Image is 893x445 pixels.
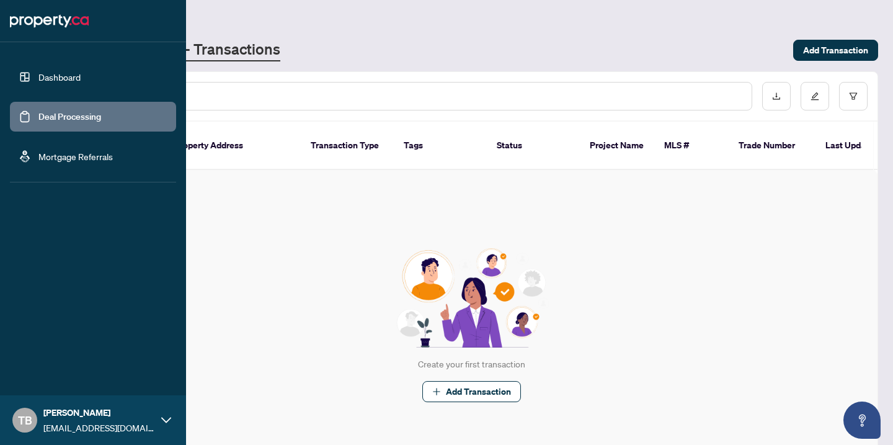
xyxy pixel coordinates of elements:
span: [PERSON_NAME] [43,406,155,420]
img: logo [10,11,89,31]
th: Property Address [164,122,301,170]
th: Status [487,122,580,170]
button: Add Transaction [422,381,521,402]
span: edit [811,92,819,101]
a: Dashboard [38,71,81,83]
th: Tags [394,122,487,170]
button: Add Transaction [793,40,878,61]
span: Add Transaction [803,40,868,60]
a: Mortgage Referrals [38,151,113,162]
span: plus [432,387,441,396]
img: Null State Icon [391,248,551,348]
a: Deal Processing [38,111,101,122]
span: TB [18,411,32,429]
th: Transaction Type [301,122,394,170]
th: MLS # [654,122,729,170]
span: filter [849,92,858,101]
div: Create your first transaction [418,357,525,371]
span: download [772,92,781,101]
span: Add Transaction [446,382,511,402]
span: [EMAIL_ADDRESS][DOMAIN_NAME] [43,421,155,434]
th: Trade Number [729,122,815,170]
button: filter [839,82,868,110]
th: Project Name [580,122,654,170]
button: edit [801,82,829,110]
button: Open asap [843,402,881,439]
button: download [762,82,791,110]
